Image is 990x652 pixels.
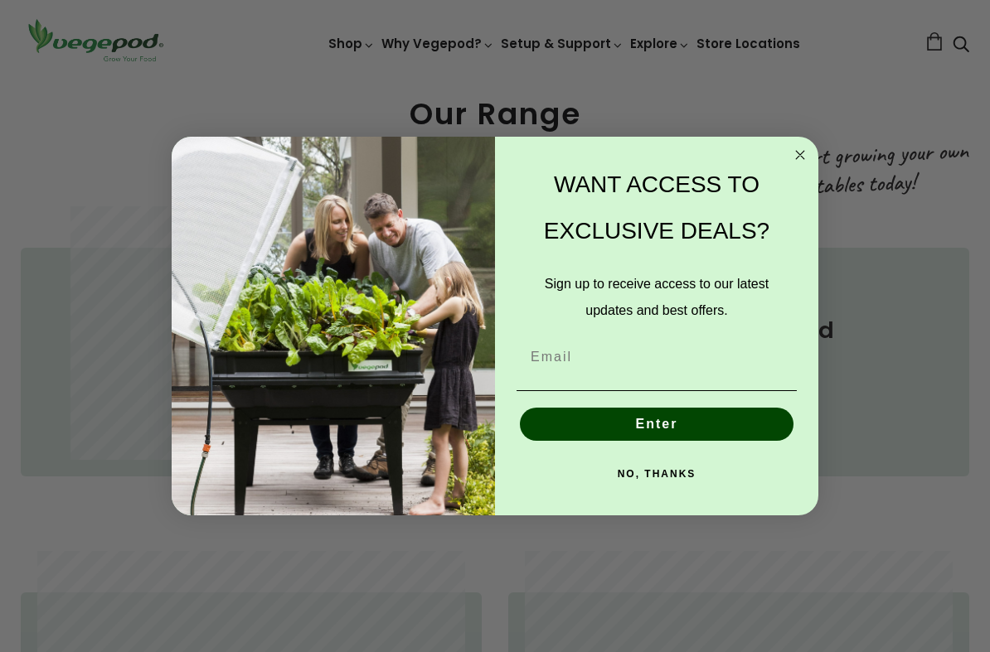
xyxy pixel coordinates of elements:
input: Email [517,340,797,374]
button: NO, THANKS [517,457,797,490]
span: WANT ACCESS TO EXCLUSIVE DEALS? [544,171,769,244]
button: Close dialog [790,145,810,165]
span: Sign up to receive access to our latest updates and best offers. [545,277,769,317]
img: underline [517,390,797,391]
button: Enter [520,408,793,441]
img: e9d03583-1bb1-490f-ad29-36751b3212ff.jpeg [172,137,495,515]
